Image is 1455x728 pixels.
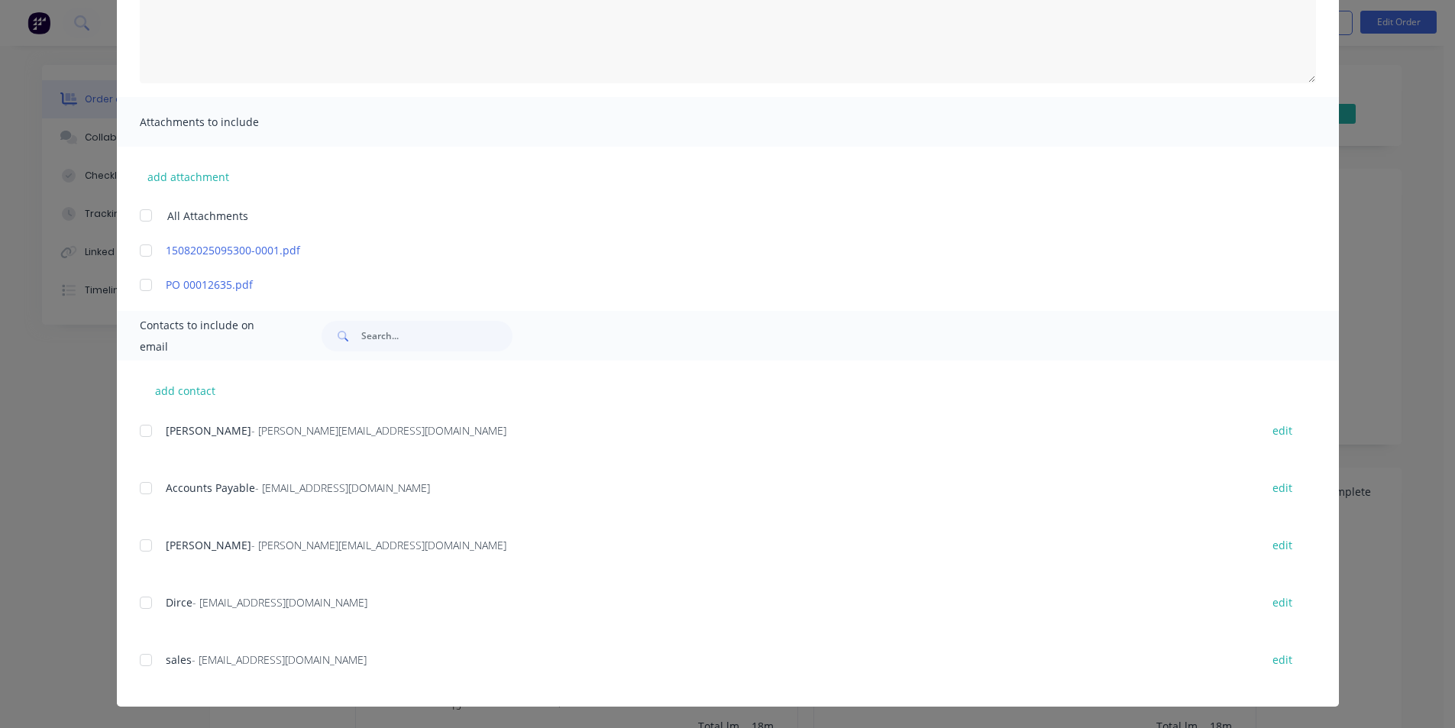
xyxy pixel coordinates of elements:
span: - [EMAIL_ADDRESS][DOMAIN_NAME] [192,652,367,667]
a: PO 00012635.pdf [166,277,1245,293]
span: Attachments to include [140,112,308,133]
span: - [EMAIL_ADDRESS][DOMAIN_NAME] [192,595,367,610]
span: - [PERSON_NAME][EMAIL_ADDRESS][DOMAIN_NAME] [251,538,506,552]
span: All Attachments [167,208,248,224]
span: Accounts Payable [166,480,255,495]
button: edit [1263,535,1301,555]
span: Dirce [166,595,192,610]
button: add attachment [140,165,237,188]
span: Contacts to include on email [140,315,284,358]
input: Search... [361,321,512,351]
span: [PERSON_NAME] [166,538,251,552]
button: edit [1263,592,1301,613]
button: edit [1263,420,1301,441]
span: - [PERSON_NAME][EMAIL_ADDRESS][DOMAIN_NAME] [251,423,506,438]
button: add contact [140,379,231,402]
span: - [EMAIL_ADDRESS][DOMAIN_NAME] [255,480,430,495]
button: edit [1263,649,1301,670]
span: [PERSON_NAME] [166,423,251,438]
a: 15082025095300-0001.pdf [166,242,1245,258]
button: edit [1263,477,1301,498]
span: sales [166,652,192,667]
